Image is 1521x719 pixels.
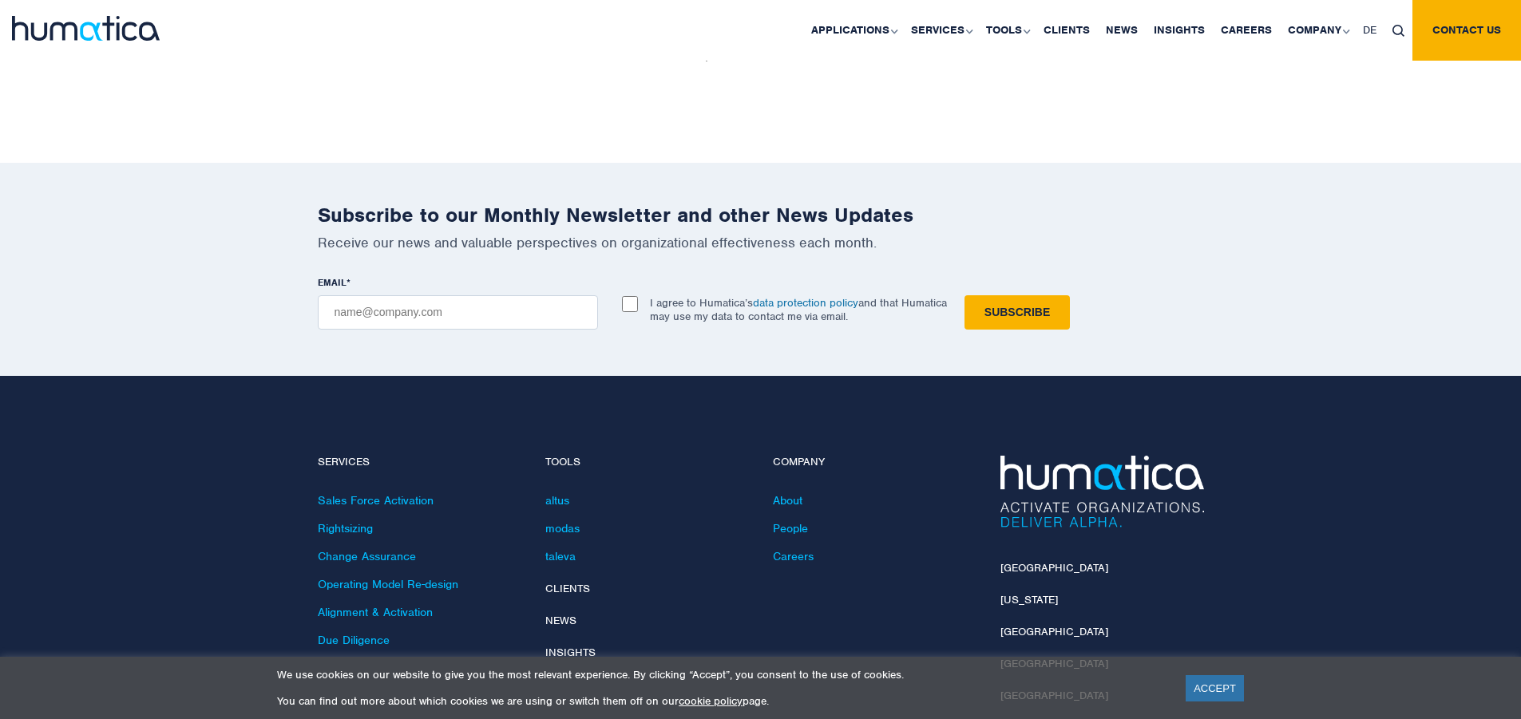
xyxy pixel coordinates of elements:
input: Subscribe [964,295,1070,330]
p: I agree to Humatica’s and that Humatica may use my data to contact me via email. [650,296,947,323]
a: ACCEPT [1186,675,1244,701]
a: About [773,493,802,508]
a: altus [545,493,569,508]
a: data protection policy [753,296,858,310]
a: [US_STATE] [1000,593,1058,606]
img: search_icon [1392,25,1404,37]
p: We use cookies on our website to give you the most relevant experience. By clicking “Accept”, you... [277,668,1166,681]
a: Alignment & Activation [318,605,433,619]
img: Humatica [1000,456,1204,527]
h4: Company [773,456,976,469]
span: DE [1363,23,1376,37]
a: Rightsizing [318,521,373,535]
a: Operating Model Re-design [318,577,458,591]
a: Insights [545,646,596,659]
a: [GEOGRAPHIC_DATA] [1000,625,1108,638]
a: People [773,521,808,535]
a: [GEOGRAPHIC_DATA] [1000,561,1108,575]
p: Receive our news and valuable perspectives on organizational effectiveness each month. [318,234,1204,251]
h2: Subscribe to our Monthly Newsletter and other News Updates [318,203,1204,227]
h4: Tools [545,456,749,469]
a: Due Diligence [318,633,390,647]
a: News [545,614,576,627]
a: Clients [545,582,590,595]
input: name@company.com [318,295,598,330]
input: I agree to Humatica’sdata protection policyand that Humatica may use my data to contact me via em... [622,296,638,312]
h4: Services [318,456,521,469]
p: You can find out more about which cookies we are using or switch them off on our page. [277,694,1166,708]
a: Change Assurance [318,549,416,563]
a: Careers [773,549,814,563]
img: logo [12,16,160,41]
a: modas [545,521,580,535]
a: taleva [545,549,576,563]
a: Sales Force Activation [318,493,434,508]
a: cookie policy [679,694,743,708]
span: EMAIL [318,276,347,289]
